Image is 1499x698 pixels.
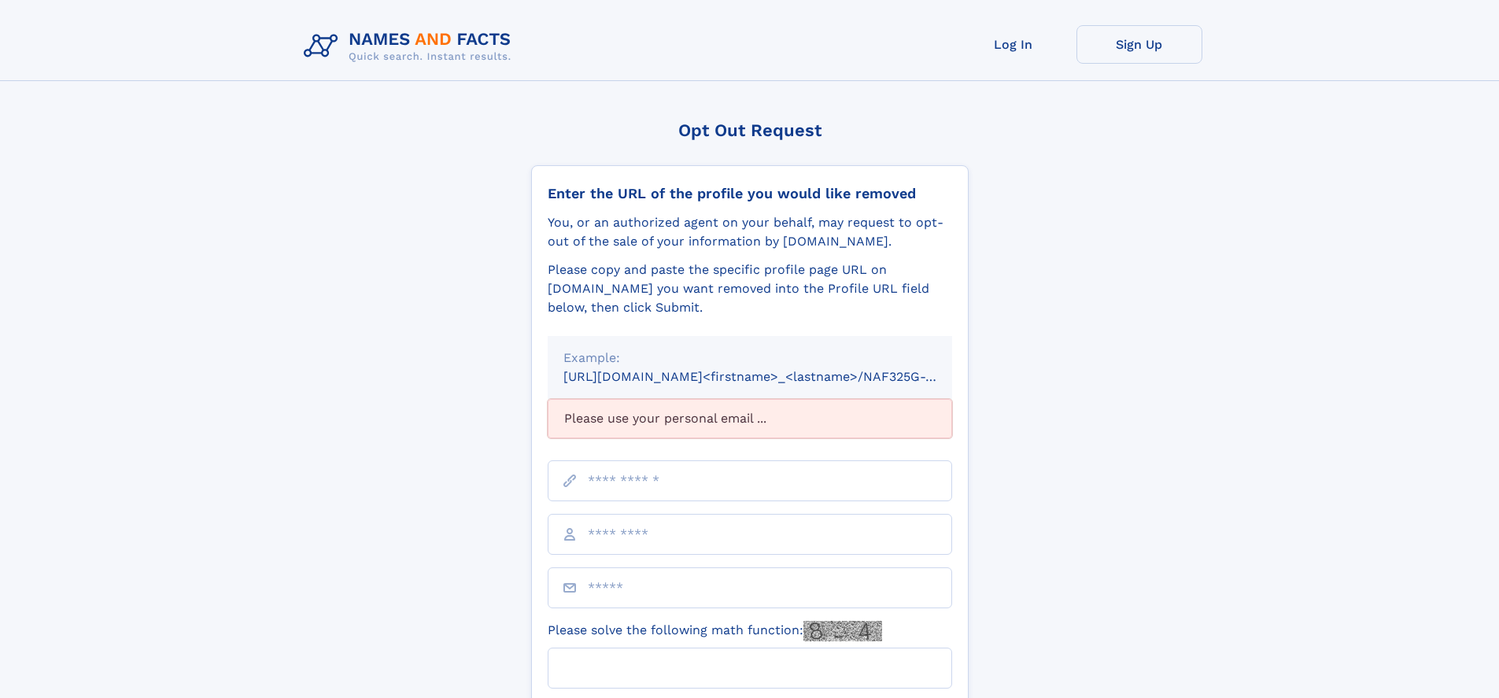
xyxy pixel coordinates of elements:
img: Logo Names and Facts [297,25,524,68]
a: Sign Up [1076,25,1202,64]
div: Please use your personal email ... [548,399,952,438]
small: [URL][DOMAIN_NAME]<firstname>_<lastname>/NAF325G-xxxxxxxx [563,369,982,384]
div: Please copy and paste the specific profile page URL on [DOMAIN_NAME] you want removed into the Pr... [548,260,952,317]
label: Please solve the following math function: [548,621,882,641]
div: Opt Out Request [531,120,969,140]
a: Log In [951,25,1076,64]
div: Example: [563,349,936,367]
div: Enter the URL of the profile you would like removed [548,185,952,202]
div: You, or an authorized agent on your behalf, may request to opt-out of the sale of your informatio... [548,213,952,251]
